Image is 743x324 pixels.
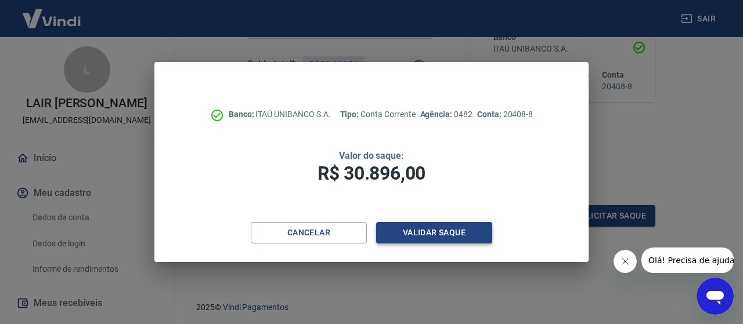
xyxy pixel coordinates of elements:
[339,150,404,161] span: Valor do saque:
[477,108,533,121] p: 20408-8
[318,162,425,184] span: R$ 30.896,00
[641,247,734,273] iframe: Mensagem da empresa
[420,108,473,121] p: 0482
[697,278,734,315] iframe: Botão para abrir a janela de mensagens
[376,222,492,243] button: Validar saque
[251,222,367,243] button: Cancelar
[420,110,455,119] span: Agência:
[229,110,256,119] span: Banco:
[229,108,331,121] p: ITAÚ UNIBANCO S.A.
[340,110,361,119] span: Tipo:
[477,110,503,119] span: Conta:
[7,8,98,17] span: Olá! Precisa de ajuda?
[614,250,637,273] iframe: Fechar mensagem
[340,108,416,121] p: Conta Corrente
